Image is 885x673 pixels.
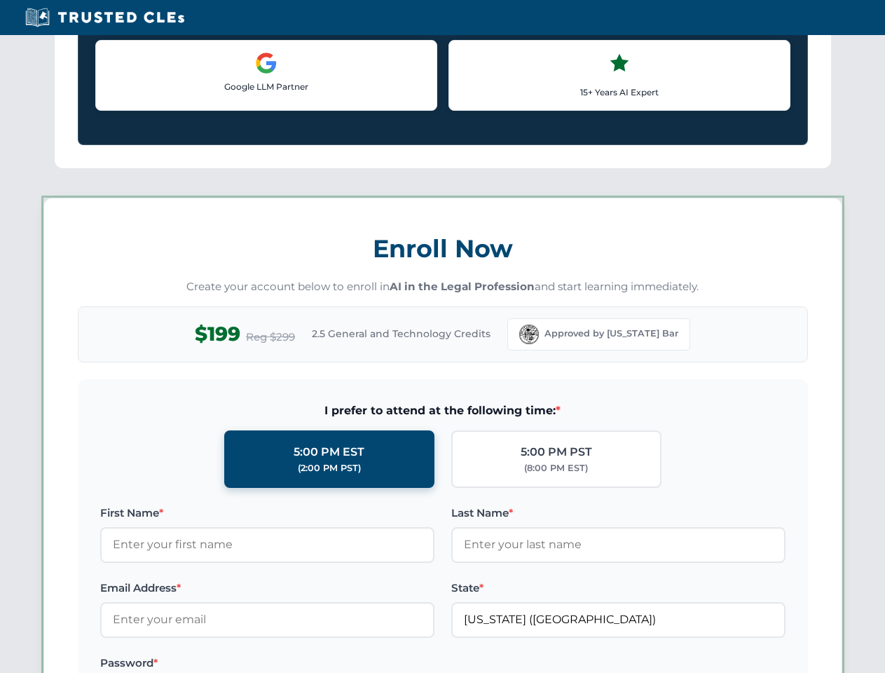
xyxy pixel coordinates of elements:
img: Google [255,52,277,74]
img: Trusted CLEs [21,7,188,28]
p: 15+ Years AI Expert [460,86,778,99]
div: 5:00 PM PST [521,443,592,461]
h3: Enroll Now [78,226,808,271]
div: 5:00 PM EST [294,443,364,461]
label: State [451,580,785,597]
span: I prefer to attend at the following time: [100,402,785,420]
input: Enter your email [100,602,434,637]
input: Enter your last name [451,527,785,562]
label: First Name [100,505,434,522]
img: Florida Bar [519,325,539,344]
span: $199 [195,318,240,350]
span: 2.5 General and Technology Credits [312,326,490,341]
label: Email Address [100,580,434,597]
strong: AI in the Legal Profession [390,280,535,293]
span: Approved by [US_STATE] Bar [544,327,678,341]
p: Create your account below to enroll in and start learning immediately. [78,279,808,295]
p: Google LLM Partner [107,80,425,93]
label: Password [100,655,434,672]
div: (8:00 PM EST) [524,461,588,475]
span: Reg $299 [246,329,295,346]
div: (2:00 PM PST) [298,461,361,475]
input: Florida (FL) [451,602,785,637]
label: Last Name [451,505,785,522]
input: Enter your first name [100,527,434,562]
